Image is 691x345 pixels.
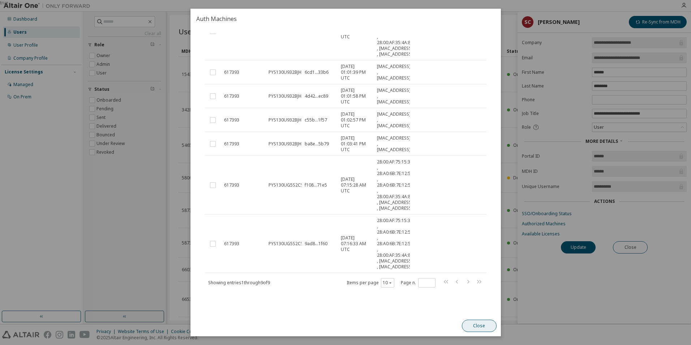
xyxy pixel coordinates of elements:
h2: Auth Machines [190,9,501,29]
span: 4d42...ec89 [304,93,328,99]
span: [DATE] 01:03:41 PM UTC [340,135,370,153]
span: [DATE] 01:02:57 PM UTC [340,111,370,129]
button: 10 [382,280,392,286]
button: Close [462,320,496,332]
span: PYS130U932BJHK [268,69,304,75]
span: [MAC_ADDRESS] , [MAC_ADDRESS] [377,111,410,129]
span: [MAC_ADDRESS] , [MAC_ADDRESS] [377,64,410,81]
span: f108...71e5 [304,182,327,188]
span: ba8e...5b79 [304,141,329,147]
span: Page n. [400,278,435,287]
span: PYS130U932BJHK [268,141,304,147]
span: [DATE] 01:01:39 PM UTC [340,64,370,81]
span: [DATE] 01:01:58 PM UTC [340,88,370,105]
span: [MAC_ADDRESS] , [MAC_ADDRESS] [377,135,410,153]
span: c55b...1f57 [304,117,327,123]
span: 28:00:AF:75:15:3C , 28:A0:6B:7E:12:55 , 28:A0:6B:7E:12:51 , 28:00:AF:35:4A:85 , [MAC_ADDRESS] , [... [377,159,413,211]
span: 28:00:AF:75:15:3C , 28:A0:6B:7E:12:55 , 28:A0:6B:7E:12:51 , 28:00:AF:35:4A:85 , [MAC_ADDRESS] , [... [377,218,413,270]
span: 617393 [224,241,239,247]
span: 9ad8...1f60 [304,241,327,247]
span: [DATE] 07:15:28 AM UTC [340,176,370,194]
span: 6cd1...33b6 [304,69,328,75]
span: PYS130U932BJHK [268,93,304,99]
span: PYS130UG5S2C54 [268,182,305,188]
span: 617393 [224,141,239,147]
span: 617393 [224,69,239,75]
span: Showing entries 1 through 9 of 9 [208,280,270,286]
span: [DATE] 07:16:33 AM UTC [340,235,370,252]
span: 617393 [224,182,239,188]
span: PYS130U932BJHK [268,117,304,123]
span: PYS130UG5S2C54 [268,241,305,247]
span: 617393 [224,93,239,99]
span: [MAC_ADDRESS] , [MAC_ADDRESS] [377,88,410,105]
span: Items per page [346,278,394,287]
span: 617393 [224,117,239,123]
